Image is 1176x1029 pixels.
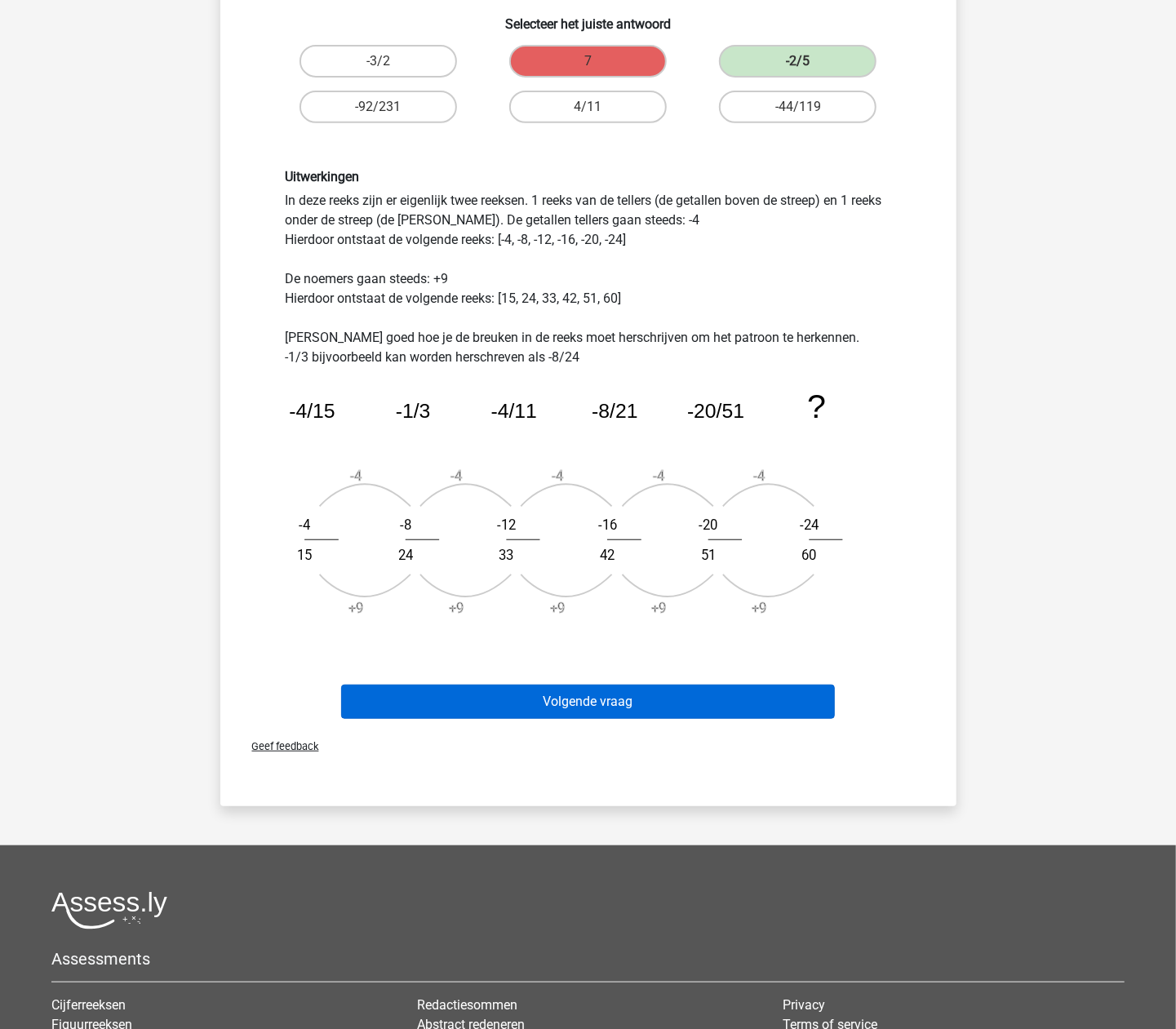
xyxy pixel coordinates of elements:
[300,91,457,123] label: -92/231
[499,548,513,564] text: 33
[417,997,517,1013] a: Redactiesommen
[807,388,826,425] tspan: ?
[350,468,362,484] text: -4
[450,468,462,484] text: -4
[289,400,335,422] tspan: -4/15
[752,601,766,617] text: +9
[299,517,310,533] text: -4
[549,601,564,617] text: +9
[699,517,717,533] text: -20
[509,45,667,78] label: 7
[509,91,667,123] label: 4/11
[651,601,666,617] text: +9
[719,91,876,123] label: -44/119
[597,517,616,533] text: -16
[753,468,765,484] text: -4
[297,548,312,564] text: 15
[592,400,637,422] tspan: -8/21
[286,169,891,184] h6: Uitwerkingen
[239,740,319,752] span: Geef feedback
[687,400,744,422] tspan: -20/51
[300,45,457,78] label: -3/2
[273,169,903,632] div: In deze reeks zijn er eigenlijk twee reeksen. 1 reeks van de tellers (de getallen boven de streep...
[801,548,816,564] text: 60
[51,949,1125,969] h5: Assessments
[246,3,930,32] h6: Selecteer het juiste antwoord
[399,517,410,533] text: -8
[341,685,835,719] button: Volgende vraag
[395,400,430,422] tspan: -1/3
[348,601,363,617] text: +9
[551,468,562,484] text: -4
[397,548,412,564] text: 24
[600,548,615,564] text: 42
[700,548,715,564] text: 51
[783,997,826,1013] a: Privacy
[800,517,819,533] text: -24
[51,891,167,929] img: Assessly logo
[490,400,536,422] tspan: -4/11
[51,997,126,1013] a: Cijferreeksen
[497,517,516,533] text: -12
[719,45,876,78] label: -2/5
[449,601,464,617] text: +9
[653,468,664,484] text: -4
